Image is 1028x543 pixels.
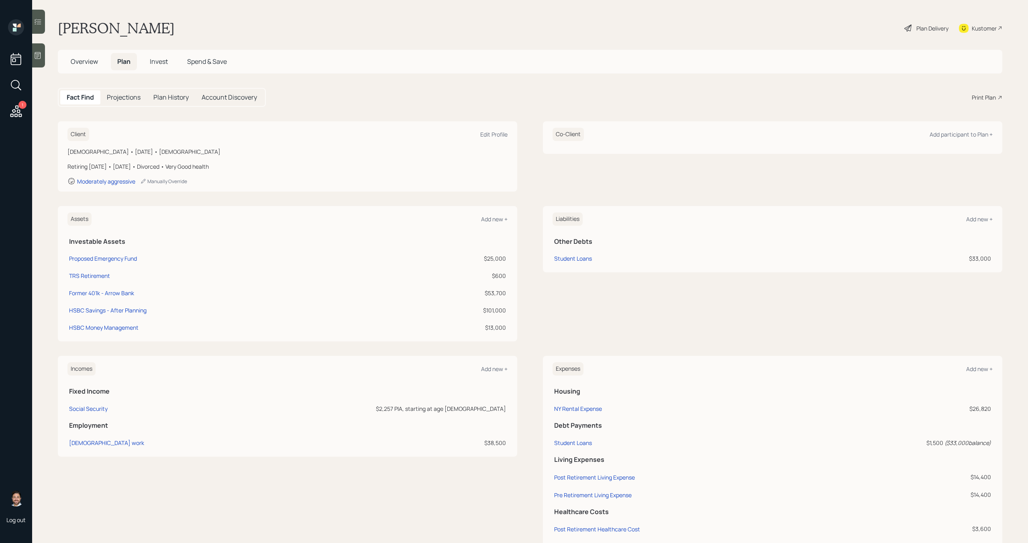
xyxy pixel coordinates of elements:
div: $53,700 [402,289,506,297]
h5: Fixed Income [69,388,506,395]
div: $25,000 [402,254,506,263]
div: $33,000 [826,254,991,263]
div: $1,500 [804,439,991,447]
h5: Debt Payments [554,422,991,429]
div: TRS Retirement [69,271,110,280]
h6: Assets [67,212,92,226]
h5: Housing [554,388,991,395]
div: $600 [402,271,506,280]
div: HSBC Savings - After Planning [69,306,147,314]
div: Proposed Emergency Fund [69,254,137,263]
div: 1 [18,101,27,109]
div: Social Security [69,405,108,412]
h6: Incomes [67,362,96,376]
i: ( $33,000 balance) [944,439,991,447]
div: Former 401k - Arrow Bank [69,289,134,297]
div: Post Retirement Living Expense [554,474,635,481]
div: $3,600 [804,525,991,533]
div: HSBC Money Management [69,323,139,332]
div: Edit Profile [480,131,508,138]
div: $14,400 [804,473,991,481]
span: Spend & Save [187,57,227,66]
div: NY Rental Expense [554,405,602,412]
h5: Other Debts [554,238,991,245]
div: [DEMOGRAPHIC_DATA] work [69,439,144,447]
div: Kustomer [972,24,997,33]
div: Print Plan [972,93,996,102]
div: $26,820 [804,404,991,413]
h6: Expenses [553,362,583,376]
div: $14,400 [804,490,991,499]
div: $38,500 [232,439,506,447]
span: Overview [71,57,98,66]
div: Add new + [966,215,993,223]
div: Student Loans [554,439,592,447]
div: $101,000 [402,306,506,314]
span: Invest [150,57,168,66]
div: Add new + [481,365,508,373]
h5: Projections [107,94,141,101]
h1: [PERSON_NAME] [58,19,175,37]
div: Student Loans [554,254,592,263]
div: $2,257 PIA, starting at age [DEMOGRAPHIC_DATA] [232,404,506,413]
div: Add participant to Plan + [930,131,993,138]
h5: Healthcare Costs [554,508,991,516]
h6: Liabilities [553,212,583,226]
h5: Account Discovery [202,94,257,101]
div: Manually Override [140,178,187,185]
h5: Fact Find [67,94,94,101]
div: Post Retirement Healthcare Cost [554,525,640,533]
img: michael-russo-headshot.png [8,490,24,506]
h5: Plan History [153,94,189,101]
div: [DEMOGRAPHIC_DATA] • [DATE] • [DEMOGRAPHIC_DATA] [67,147,508,156]
h5: Employment [69,422,506,429]
div: Moderately aggressive [77,178,135,185]
div: Plan Delivery [916,24,948,33]
div: $13,000 [402,323,506,332]
h6: Client [67,128,89,141]
h5: Living Expenses [554,456,991,463]
h5: Investable Assets [69,238,506,245]
div: Retiring [DATE] • [DATE] • Divorced • Very Good health [67,162,508,171]
div: Add new + [481,215,508,223]
h6: Co-Client [553,128,584,141]
span: Plan [117,57,131,66]
div: Log out [6,516,26,524]
div: Pre Retirement Living Expense [554,491,632,499]
div: Add new + [966,365,993,373]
